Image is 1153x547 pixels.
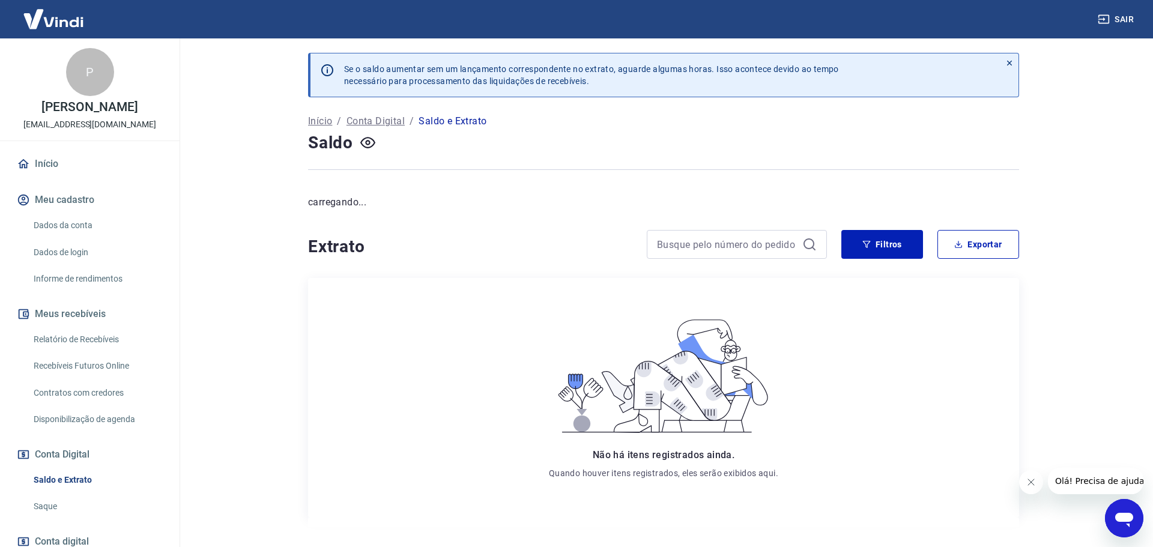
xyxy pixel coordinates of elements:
a: Início [308,114,332,128]
h4: Extrato [308,235,632,259]
a: Dados de login [29,240,165,265]
p: / [337,114,341,128]
a: Relatório de Recebíveis [29,327,165,352]
iframe: Fechar mensagem [1019,470,1043,494]
a: Saque [29,494,165,519]
p: [PERSON_NAME] [41,101,138,113]
p: carregando... [308,195,1019,210]
button: Filtros [841,230,923,259]
a: Contratos com credores [29,381,165,405]
span: Olá! Precisa de ajuda? [7,8,101,18]
button: Conta Digital [14,441,165,468]
p: Se o saldo aumentar sem um lançamento correspondente no extrato, aguarde algumas horas. Isso acon... [344,63,839,87]
a: Início [14,151,165,177]
p: / [410,114,414,128]
a: Recebíveis Futuros Online [29,354,165,378]
a: Dados da conta [29,213,165,238]
input: Busque pelo número do pedido [657,235,797,253]
iframe: Mensagem da empresa [1048,468,1143,494]
h4: Saldo [308,131,353,155]
a: Saldo e Extrato [29,468,165,492]
img: Vindi [14,1,92,37]
div: P [66,48,114,96]
button: Sair [1095,8,1139,31]
a: Informe de rendimentos [29,267,165,291]
p: Saldo e Extrato [419,114,486,128]
a: Disponibilização de agenda [29,407,165,432]
iframe: Botão para abrir a janela de mensagens [1105,499,1143,537]
button: Meus recebíveis [14,301,165,327]
a: Conta Digital [347,114,405,128]
p: [EMAIL_ADDRESS][DOMAIN_NAME] [23,118,156,131]
span: Não há itens registrados ainda. [593,449,734,461]
button: Exportar [937,230,1019,259]
p: Quando houver itens registrados, eles serão exibidos aqui. [549,467,778,479]
button: Meu cadastro [14,187,165,213]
